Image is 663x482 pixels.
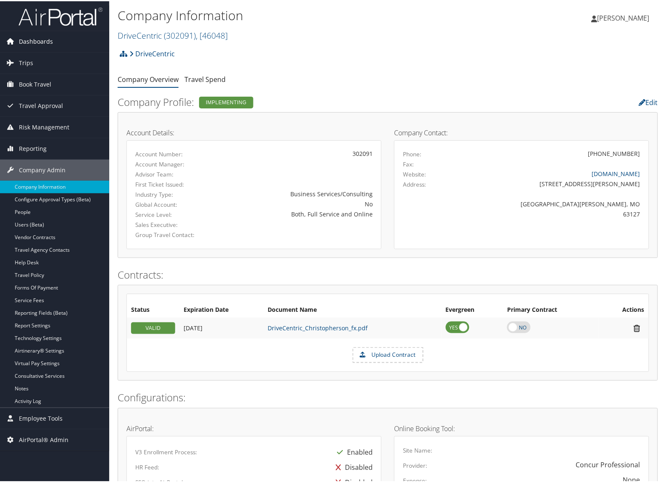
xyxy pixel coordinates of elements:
[353,347,423,361] label: Upload Contract
[592,4,658,29] a: [PERSON_NAME]
[135,462,159,471] label: HR Feed:
[263,301,442,316] th: Document Name
[268,323,368,331] a: DriveCentric_Christopherson_fx.pdf
[19,407,63,428] span: Employee Tools
[118,389,658,403] h2: Configurations:
[403,169,426,177] label: Website:
[394,424,649,431] h4: Online Booking Tool:
[184,323,203,331] span: [DATE]
[118,94,474,108] h2: Company Profile:
[218,198,373,207] div: No
[19,94,63,115] span: Travel Approval
[135,159,206,167] label: Account Manager:
[403,461,427,469] label: Provider:
[129,44,175,61] a: DriveCentric
[135,199,206,208] label: Global Account:
[196,29,228,40] span: , [ 46048 ]
[118,74,179,83] a: Company Overview
[135,209,206,218] label: Service Level:
[599,301,649,316] th: Actions
[135,229,206,238] label: Group Travel Contact:
[466,198,640,207] div: [GEOGRAPHIC_DATA][PERSON_NAME], MO
[199,95,253,107] div: Implementing
[442,301,503,316] th: Evergreen
[135,179,206,187] label: First Ticket Issued:
[19,137,47,158] span: Reporting
[126,424,381,431] h4: AirPortal:
[19,30,53,51] span: Dashboards
[19,428,68,449] span: AirPortal® Admin
[331,459,373,474] div: Disabled
[179,301,263,316] th: Expiration Date
[218,188,373,197] div: Business Services/Consulting
[126,128,381,135] h4: Account Details:
[135,189,206,198] label: Industry Type:
[135,447,197,456] label: V3 Enrollment Process:
[164,29,196,40] span: ( 302091 )
[592,169,640,176] a: [DOMAIN_NAME]
[19,116,69,137] span: Risk Management
[218,208,373,217] div: Both, Full Service and Online
[466,208,640,217] div: 63127
[118,29,228,40] a: DriveCentric
[19,73,51,94] span: Book Travel
[576,459,640,469] div: Concur Professional
[19,158,66,179] span: Company Admin
[118,5,478,23] h1: Company Information
[630,323,645,332] i: Remove Contract
[131,321,175,333] div: VALID
[184,74,226,83] a: Travel Spend
[588,148,640,157] div: [PHONE_NUMBER]
[403,179,426,187] label: Address:
[184,323,259,331] div: Add/Edit Date
[135,169,206,177] label: Advisor Team:
[127,301,179,316] th: Status
[503,301,599,316] th: Primary Contract
[218,148,373,157] div: 302091
[403,445,432,454] label: Site Name:
[18,5,103,25] img: airportal-logo.png
[135,219,206,228] label: Sales Executive:
[466,178,640,187] div: [STREET_ADDRESS][PERSON_NAME]
[597,12,650,21] span: [PERSON_NAME]
[333,444,373,459] div: Enabled
[394,128,649,135] h4: Company Contact:
[118,266,658,281] h2: Contracts:
[403,149,421,157] label: Phone:
[135,149,206,157] label: Account Number:
[403,159,414,167] label: Fax:
[639,97,658,106] a: Edit
[19,51,33,72] span: Trips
